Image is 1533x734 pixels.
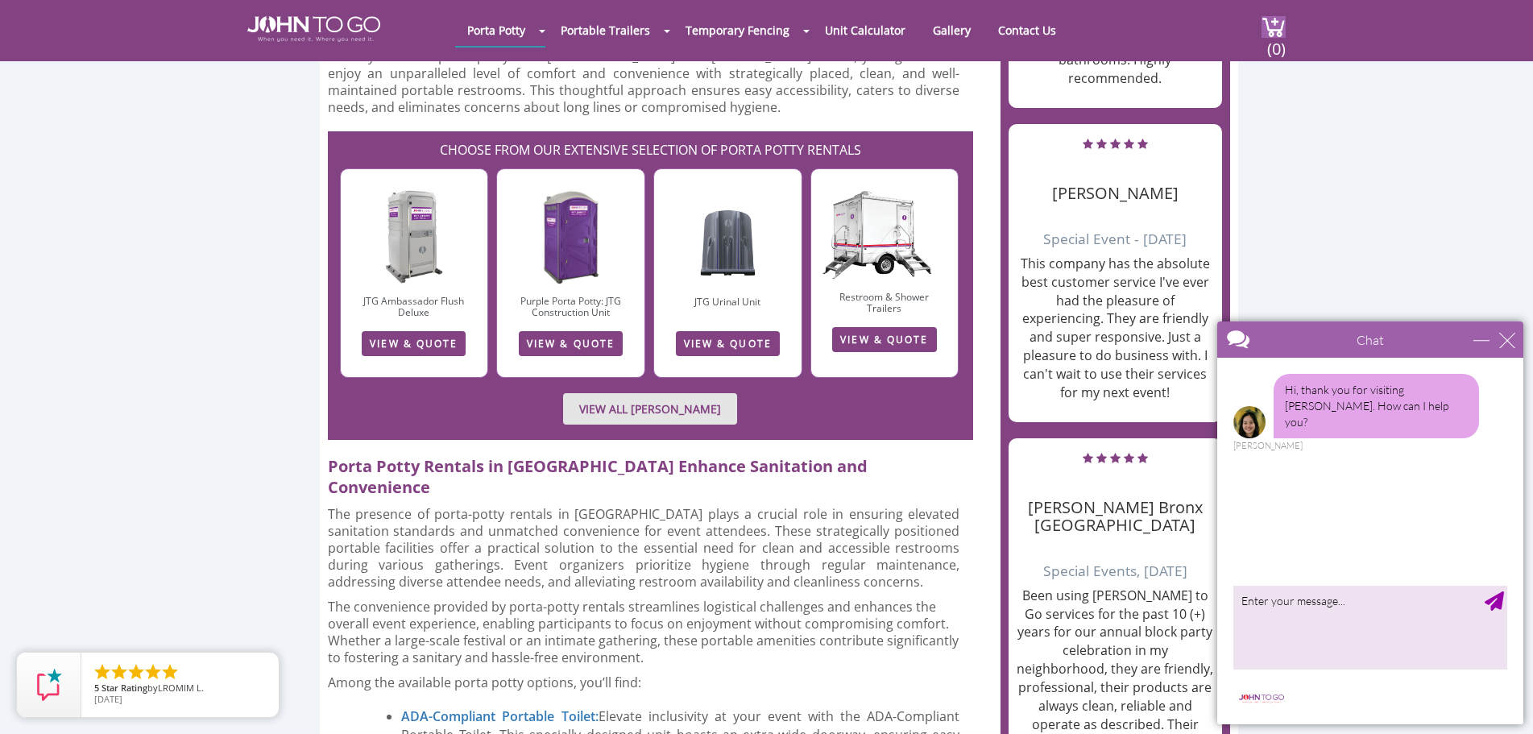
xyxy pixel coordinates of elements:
[520,294,621,319] a: Purple Porta Potty: JTG Construction Unit
[839,290,929,315] a: Restroom & Shower Trailers
[1017,160,1214,202] h4: [PERSON_NAME]
[102,682,147,694] span: Star Rating
[94,693,122,705] span: [DATE]
[94,683,266,695] span: by
[813,15,918,46] a: Unit Calculator
[93,662,112,682] li: 
[362,331,466,356] a: VIEW & QUOTE
[694,295,760,309] a: JTG Urinal Unit
[328,448,974,498] h2: Porta Potty Rentals in [GEOGRAPHIC_DATA] Enhance Sanitation and Convenience
[1017,475,1214,534] h4: [PERSON_NAME] Bronx [GEOGRAPHIC_DATA]
[563,393,737,425] a: VIEW ALL [PERSON_NAME]
[540,189,601,285] img: construction-unit.jpg
[549,15,662,46] a: Portable Trailers
[126,662,146,682] li: 
[519,331,623,356] a: VIEW & QUOTE
[1017,255,1214,402] p: This company has the absolute best customer service I've ever had the pleasure of experiencing. T...
[986,15,1068,46] a: Contact Us
[676,331,780,356] a: VIEW & QUOTE
[401,707,598,725] a: ADA-Compliant Portable Toilet:
[1208,312,1533,734] iframe: Live Chat Box
[1266,25,1286,60] span: (0)
[1017,210,1214,247] h6: Special Event - [DATE]
[110,662,129,682] li: 
[328,506,960,591] p: The presence of porta-potty rentals in [GEOGRAPHIC_DATA] plays a crucial role in ensuring elevate...
[33,669,65,701] img: Review Rating
[247,16,380,42] img: JOHN to go
[1262,16,1286,38] img: cart a
[363,294,464,319] a: JTG Ambassador Flush Deluxe
[94,682,99,694] span: 5
[328,48,960,116] p: When you rent a porta potty near [GEOGRAPHIC_DATA] with [PERSON_NAME] To Go, your guests will enj...
[328,599,960,666] p: The convenience provided by porta-potty rentals streamlines logistical challenges and enhances th...
[811,161,959,281] img: JTG-2-Mini-1_cutout.png
[336,131,966,160] h2: CHOOSE FROM OUR EXTENSIVE SELECTION OF PORTA POTTY RENTALS
[921,15,983,46] a: Gallery
[673,15,802,46] a: Temporary Fencing
[143,662,163,682] li: 
[1017,542,1214,578] h6: Special Events, [DATE]
[455,15,537,46] a: Porta Potty
[383,189,445,285] img: AFD-1.jpg
[832,327,936,352] a: VIEW & QUOTE
[160,662,180,682] li: 
[158,682,204,694] span: LROMIM L.
[694,189,761,286] img: UU-1-2.jpg
[328,674,960,691] p: Among the available porta potty options, you’ll find:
